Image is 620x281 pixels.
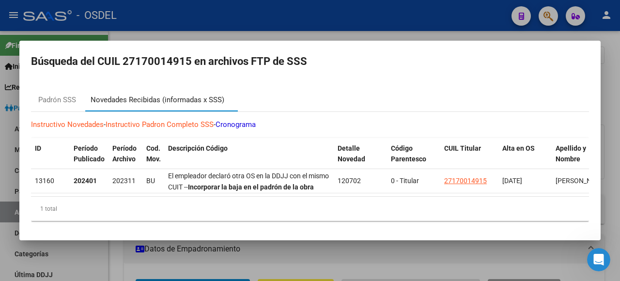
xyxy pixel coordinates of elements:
[498,138,552,181] datatable-header-cell: Alta en OS
[31,120,104,129] a: Instructivo Novedades
[164,138,334,181] datatable-header-cell: Descripción Código
[587,248,610,271] iframe: Intercom live chat
[142,138,164,181] datatable-header-cell: Cod. Mov.
[168,144,228,152] span: Descripción Código
[440,138,498,181] datatable-header-cell: CUIL Titular
[338,144,365,163] span: Detalle Novedad
[387,138,440,181] datatable-header-cell: Código Parentesco
[31,138,70,181] datatable-header-cell: ID
[338,177,361,185] span: 120702
[31,197,589,221] div: 1 total
[112,177,136,185] span: 202311
[91,94,224,106] div: Novedades Recibidas (informadas x SSS)
[502,144,535,152] span: Alta en OS
[334,138,387,181] datatable-header-cell: Detalle Novedad
[444,177,487,185] span: 27170014915
[108,138,142,181] datatable-header-cell: Período Archivo
[35,144,41,152] span: ID
[146,177,155,185] span: BU
[391,177,419,185] span: 0 - Titular
[74,177,97,185] strong: 202401
[31,52,589,71] h2: Búsqueda del CUIL 27170014915 en archivos FTP de SSS
[556,177,607,185] span: [PERSON_NAME]
[216,120,256,129] a: Cronograma
[552,138,605,181] datatable-header-cell: Apellido y Nombre
[168,183,314,213] strong: Incorporar la baja en el padrón de la obra social. Verificar si el empleador declaro [DOMAIN_NAME...
[391,144,426,163] span: Código Parentesco
[112,144,137,163] span: Período Archivo
[35,177,54,185] span: 13160
[502,177,522,185] span: [DATE]
[38,94,76,106] div: Padrón SSS
[146,144,161,163] span: Cod. Mov.
[556,144,586,163] span: Apellido y Nombre
[31,119,589,130] p: - -
[70,138,108,181] datatable-header-cell: Período Publicado
[106,120,214,129] a: Instructivo Padron Completo SSS
[444,144,481,152] span: CUIL Titular
[168,172,329,213] span: El empleador declaró otra OS en la DDJJ con el mismo CUIT -- -- OS ddjj
[74,144,105,163] span: Período Publicado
